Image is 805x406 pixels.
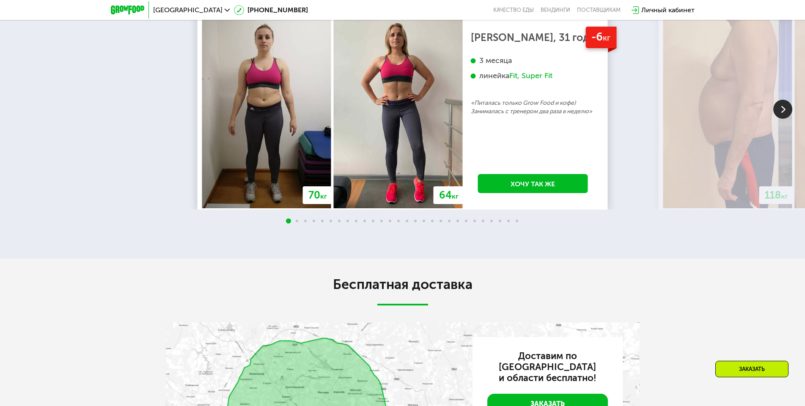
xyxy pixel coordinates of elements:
div: линейка [471,71,595,81]
a: Хочу так же [478,174,588,193]
a: [PHONE_NUMBER] [234,5,308,15]
p: «Питалась только Grow Food и кофе) Занималась с тренером два раза в неделю» [471,99,595,116]
div: 64 [434,186,464,204]
div: [PERSON_NAME], 31 год [471,33,595,42]
div: Личный кабинет [641,5,695,15]
span: кг [603,33,610,43]
div: Заказать [715,361,789,377]
a: Вендинги [541,7,570,14]
div: 70 [303,186,332,204]
a: Качество еды [493,7,534,14]
div: Fit, Super Fit [509,71,552,81]
div: поставщикам [577,7,621,14]
span: [GEOGRAPHIC_DATA] [153,7,223,14]
img: Slide right [773,100,792,119]
div: 3 месяца [471,56,595,65]
span: кг [452,192,459,200]
h3: Доставим по [GEOGRAPHIC_DATA] и области бесплатно! [487,351,608,384]
h2: Бесплатная доставка [166,276,640,293]
div: -6 [585,27,616,48]
div: 118 [759,186,794,204]
span: кг [320,192,327,200]
span: кг [781,192,788,200]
